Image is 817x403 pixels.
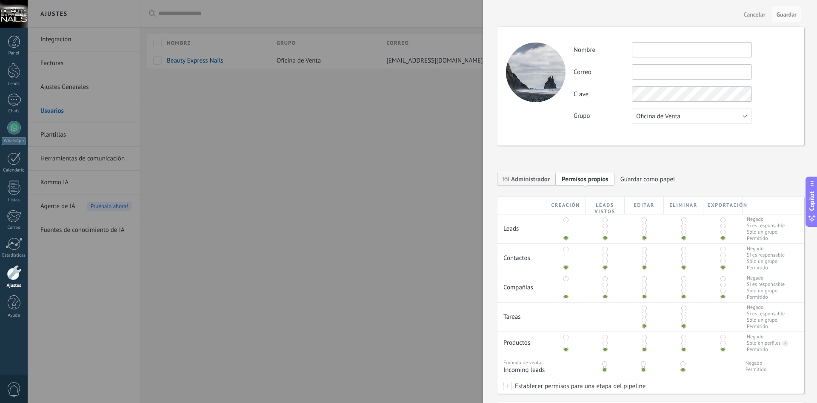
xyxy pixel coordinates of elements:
div: Listas [2,197,26,203]
div: Leads [2,81,26,87]
span: Permitido [746,366,767,373]
span: Sólo un grupo [747,229,785,235]
span: Copilot [808,191,816,211]
div: Correo [2,225,26,231]
span: Sólo un grupo [747,317,785,323]
span: Negado [747,275,785,281]
label: Grupo [574,112,632,120]
span: Guardar como papel [620,173,675,186]
span: Permitido [747,294,785,300]
span: Si es responsable [747,252,785,258]
span: Sólo un grupo [747,288,785,294]
span: Embudo de ventas [503,360,543,366]
div: Editar [625,197,664,214]
div: Contactos [497,244,546,266]
span: Si es responsable [747,223,785,229]
span: Si es responsable [747,311,785,317]
span: Guardar [777,11,797,17]
div: Productos [497,332,546,351]
div: Ayuda [2,313,26,318]
div: WhatsApp [2,137,26,145]
span: Permisos propios [562,175,608,183]
label: Correo [574,68,632,76]
div: Creación [546,197,586,214]
span: Permitido [747,323,785,330]
span: Oficina de Venta [636,112,680,120]
span: Permitido [747,235,785,242]
span: Establecer permisos para una etapa del pipeline [512,378,646,394]
span: Negado [746,360,767,366]
span: Permitido [747,265,785,271]
div: Ajustes [2,283,26,289]
span: Cancelar [744,11,766,17]
div: Leads [497,214,546,237]
button: Guardar [772,6,801,22]
span: Incoming leads [503,366,583,374]
div: Permitido [747,346,768,353]
div: ? [782,340,786,347]
span: Negado [747,216,785,223]
div: Compañías [497,273,546,296]
div: Chats [2,109,26,114]
span: Si es responsable [747,281,785,288]
label: Clave [574,90,632,98]
div: Estadísticas [2,253,26,258]
span: Añadir nueva función [556,172,614,186]
div: Tareas [497,303,546,325]
button: Oficina de Venta [632,109,752,124]
div: Negado [747,334,763,340]
span: Negado [747,304,785,311]
div: Eliminar [664,197,703,214]
div: Exportación [703,197,743,214]
div: Panel [2,51,26,56]
div: Solo en perfiles [747,340,781,346]
span: Sólo un grupo [747,258,785,265]
div: Leads vistos [586,197,625,214]
span: Negado [747,246,785,252]
div: Calendario [2,168,26,173]
span: Administrador [497,172,556,186]
label: Nombre [574,46,632,54]
span: Administrador [511,175,550,183]
button: Cancelar [740,7,769,21]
